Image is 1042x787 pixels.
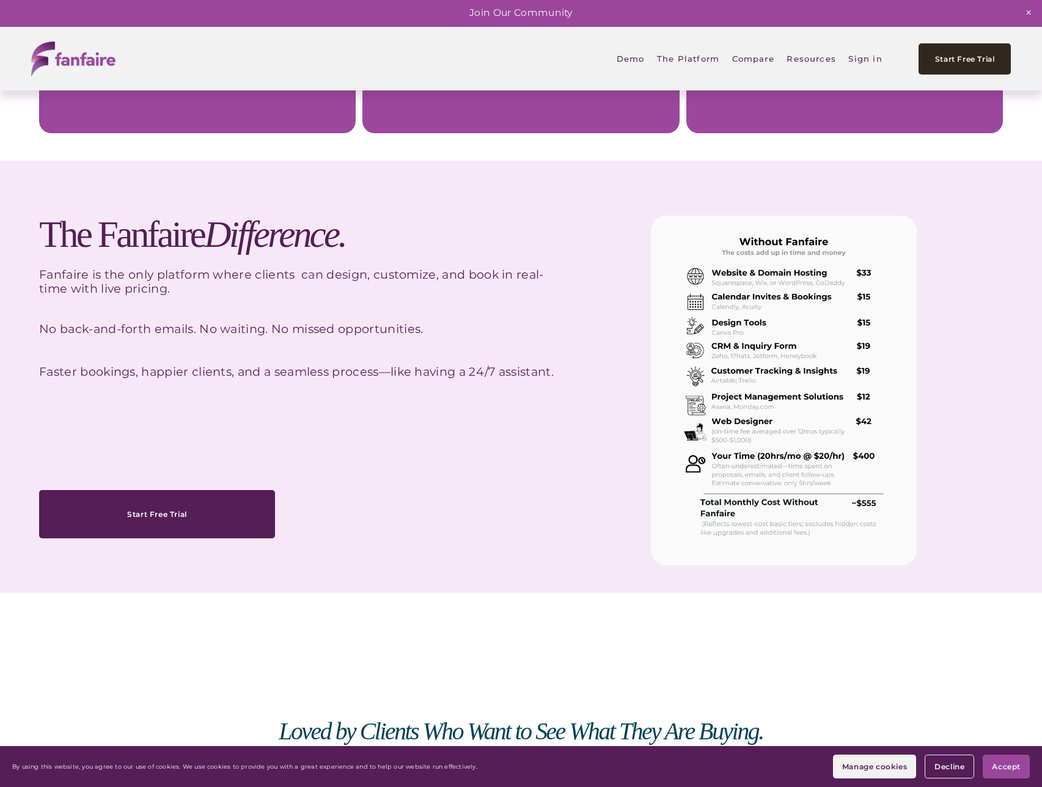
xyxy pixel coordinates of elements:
span: Manage cookies [842,762,907,771]
a: Start Free Trial [919,43,1010,75]
span: Faster bookings, happier clients, and a seamless process—like having a 24/7 assistant. [39,364,554,379]
a: Start Free Trial [39,490,275,538]
span: Resources [787,46,836,71]
a: Compare [732,45,774,73]
span: Accept [992,762,1021,771]
a: Demo [617,45,645,73]
a: folder dropdown [787,45,836,73]
button: Decline [925,755,974,778]
button: Accept [983,755,1030,778]
span: The Fanfaire [39,213,345,255]
em: Loved by Clients Who Want to See What They Are Buying. [279,718,763,745]
a: Sign in [848,45,882,73]
p: By using this website, you agree to our use of cookies. We use cookies to provide you with a grea... [12,763,477,771]
span: No back-and-forth emails. No waiting. No missed opportunities. [39,321,423,336]
em: Difference. [204,213,345,255]
span: The Platform [657,46,719,71]
button: Manage cookies [833,755,916,778]
img: fanfaire [31,42,116,76]
a: folder dropdown [657,45,719,73]
span: Decline [934,762,964,771]
span: Fanfaire is the only platform where clients can design, customize, and book in real-time with liv... [39,267,544,296]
